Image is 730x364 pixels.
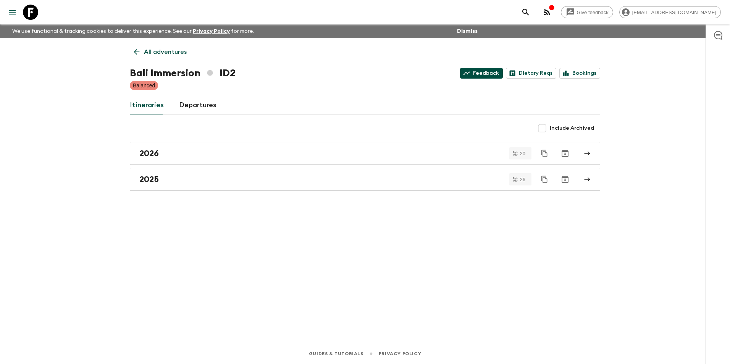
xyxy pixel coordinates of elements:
span: Include Archived [550,124,594,132]
a: Itineraries [130,96,164,114]
button: Duplicate [538,147,551,160]
a: Guides & Tutorials [309,350,363,358]
a: Privacy Policy [379,350,421,358]
div: [EMAIL_ADDRESS][DOMAIN_NAME] [619,6,721,18]
button: Duplicate [538,172,551,186]
button: menu [5,5,20,20]
button: Archive [557,146,573,161]
h1: Bali Immersion ID2 [130,66,236,81]
a: All adventures [130,44,191,60]
button: Archive [557,172,573,187]
span: [EMAIL_ADDRESS][DOMAIN_NAME] [628,10,720,15]
a: Dietary Reqs [506,68,556,79]
span: 26 [515,177,530,182]
p: All adventures [144,47,187,56]
a: Feedback [460,68,503,79]
p: We use functional & tracking cookies to deliver this experience. See our for more. [9,24,257,38]
a: Privacy Policy [193,29,230,34]
a: Departures [179,96,216,114]
a: Bookings [559,68,600,79]
span: Give feedback [573,10,613,15]
h2: 2026 [139,148,159,158]
a: 2025 [130,168,600,191]
h2: 2025 [139,174,159,184]
a: Give feedback [561,6,613,18]
p: Balanced [133,82,155,89]
button: search adventures [518,5,533,20]
a: 2026 [130,142,600,165]
span: 20 [515,151,530,156]
button: Dismiss [455,26,480,37]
